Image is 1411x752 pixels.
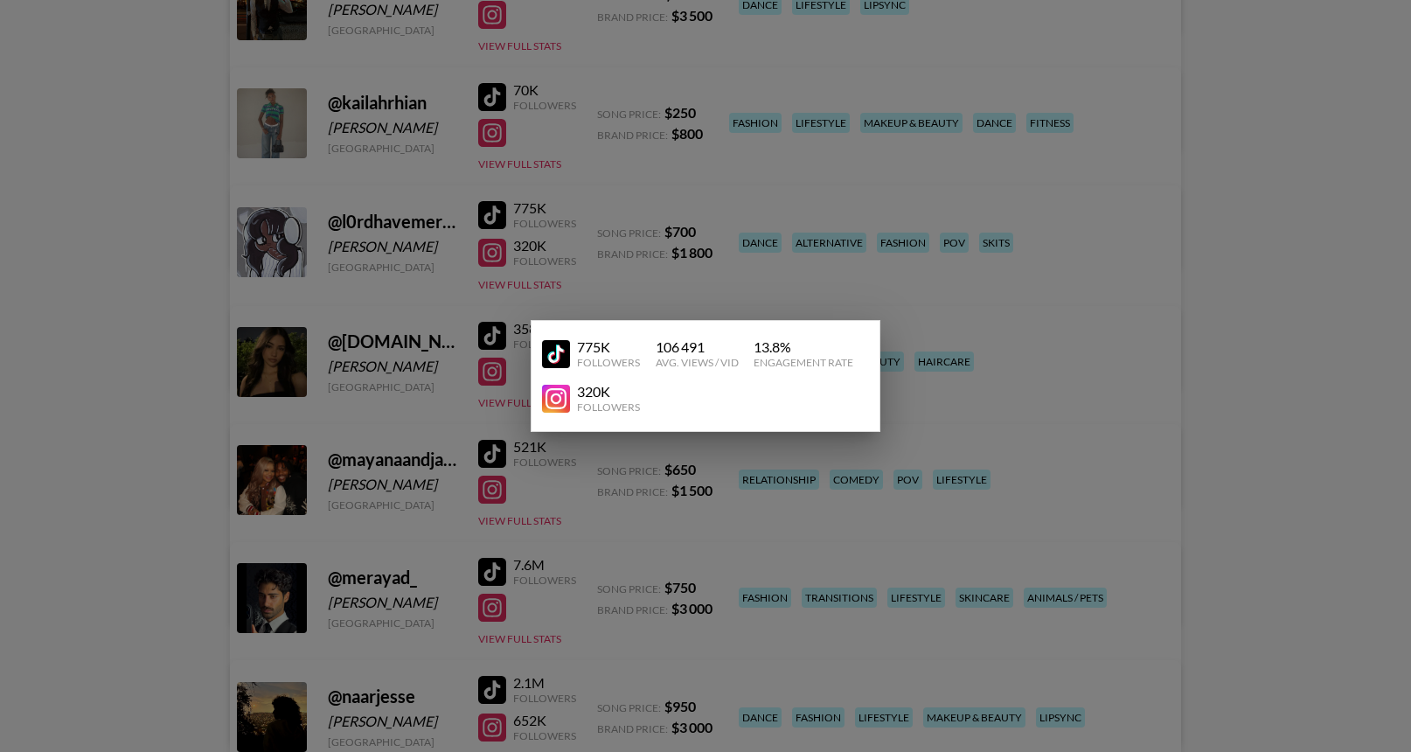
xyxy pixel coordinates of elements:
[542,385,570,413] img: YouTube
[656,356,739,369] div: Avg. Views / Vid
[656,338,739,356] div: 106 491
[577,338,640,356] div: 775K
[542,340,570,368] img: YouTube
[754,338,853,356] div: 13.8 %
[577,383,640,400] div: 320K
[577,400,640,414] div: Followers
[577,356,640,369] div: Followers
[754,356,853,369] div: Engagement Rate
